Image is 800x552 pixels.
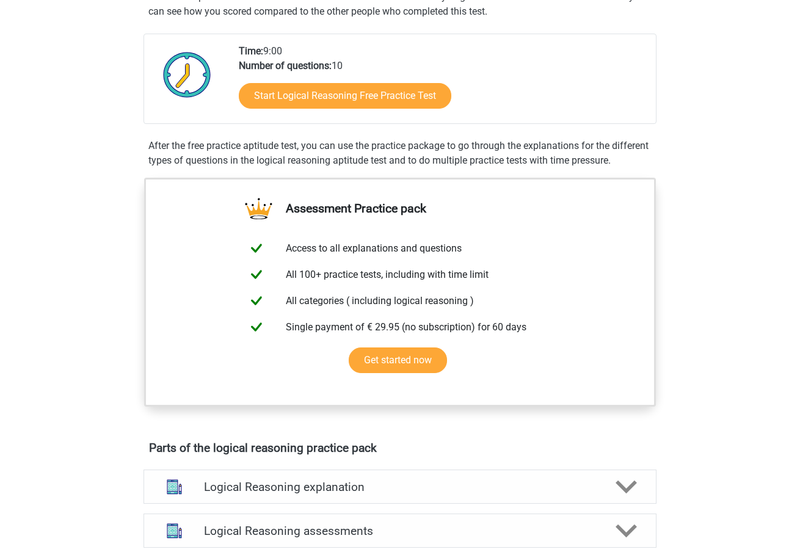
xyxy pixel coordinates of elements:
div: After the free practice aptitude test, you can use the practice package to go through the explana... [144,139,656,168]
a: Start Logical Reasoning Free Practice Test [239,83,451,109]
img: logical reasoning explanations [159,471,190,503]
a: Get started now [349,347,447,373]
img: Clock [156,44,218,105]
a: explanations Logical Reasoning explanation [139,470,661,504]
a: assessments Logical Reasoning assessments [139,514,661,548]
b: Number of questions: [239,60,332,71]
h4: Logical Reasoning explanation [204,480,596,494]
img: logical reasoning assessments [159,515,190,547]
b: Time: [239,45,263,57]
h4: Parts of the logical reasoning practice pack [149,441,651,455]
h4: Logical Reasoning assessments [204,524,596,538]
div: 9:00 10 [230,44,655,123]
